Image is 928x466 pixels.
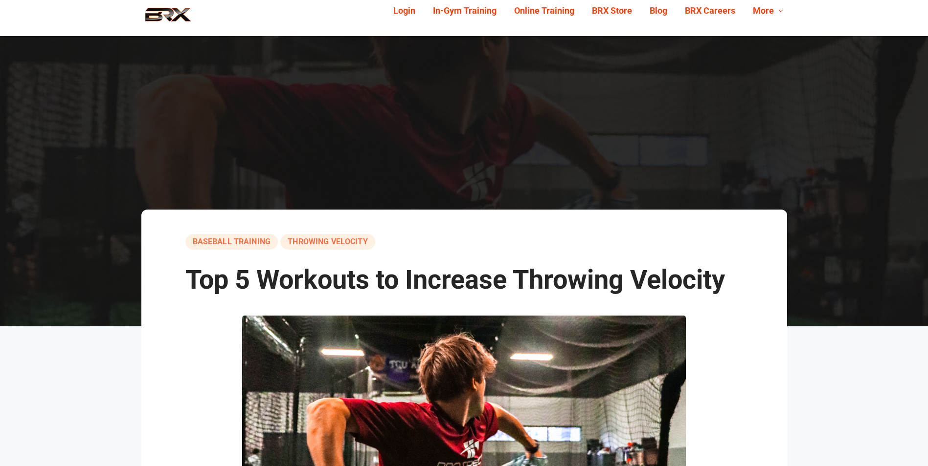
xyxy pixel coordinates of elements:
[185,234,278,250] a: baseball training
[280,234,375,250] a: Throwing Velocity
[185,264,725,295] span: Top 5 Workouts to Increase Throwing Velocity
[641,3,676,19] a: Blog
[676,3,744,19] a: BRX Careers
[185,234,743,250] div: ,
[136,7,200,29] img: BRX Performance
[377,3,792,19] div: Navigation Menu
[505,3,583,19] a: Online Training
[583,3,641,19] a: BRX Store
[424,3,505,19] a: In-Gym Training
[744,3,792,19] a: More
[385,3,424,19] a: Login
